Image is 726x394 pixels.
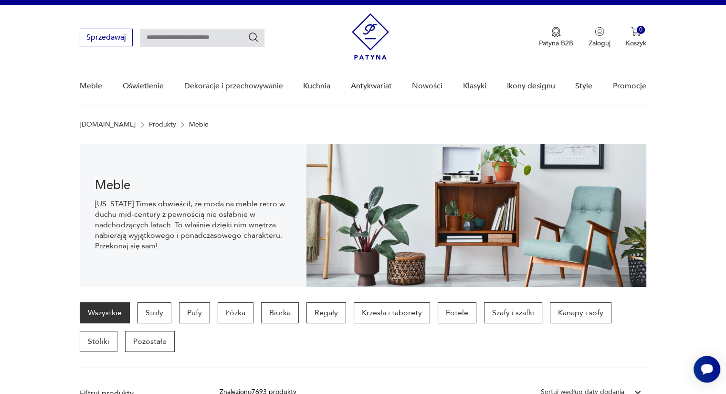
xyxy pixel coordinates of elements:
[80,331,117,352] a: Stoliki
[306,144,646,287] img: Meble
[484,302,542,323] a: Szafy i szafki
[539,27,573,48] button: Patyna B2B
[248,32,259,43] button: Szukaj
[123,68,164,105] a: Oświetlenie
[613,68,646,105] a: Promocje
[589,39,610,48] p: Zaloguj
[626,27,646,48] button: 0Koszyk
[137,302,171,323] a: Stoły
[412,68,442,105] a: Nowości
[589,27,610,48] button: Zaloguj
[218,302,253,323] a: Łóżka
[575,68,592,105] a: Style
[551,27,561,37] img: Ikona medalu
[80,302,130,323] a: Wszystkie
[438,302,476,323] a: Fotele
[631,27,641,36] img: Ikona koszyka
[95,180,291,191] h1: Meble
[80,35,133,42] a: Sprzedawaj
[539,27,573,48] a: Ikona medaluPatyna B2B
[463,68,486,105] a: Klasyki
[95,199,291,251] p: [US_STATE] Times obwieścił, że moda na meble retro w duchu mid-century z pewnością nie osłabnie w...
[506,68,555,105] a: Ikony designu
[306,302,346,323] a: Regały
[189,121,209,128] p: Meble
[694,356,720,383] iframe: Smartsupp widget button
[637,26,645,34] div: 0
[149,121,176,128] a: Produkty
[539,39,573,48] p: Patyna B2B
[626,39,646,48] p: Koszyk
[550,302,611,323] a: Kanapy i sofy
[303,68,330,105] a: Kuchnia
[354,302,430,323] a: Krzesła i taborety
[80,121,136,128] a: [DOMAIN_NAME]
[80,29,133,46] button: Sprzedawaj
[351,68,392,105] a: Antykwariat
[80,68,102,105] a: Meble
[184,68,283,105] a: Dekoracje i przechowywanie
[261,302,299,323] a: Biurka
[125,331,175,352] a: Pozostałe
[179,302,210,323] a: Pufy
[595,27,604,36] img: Ikonka użytkownika
[352,13,389,60] img: Patyna - sklep z meblami i dekoracjami vintage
